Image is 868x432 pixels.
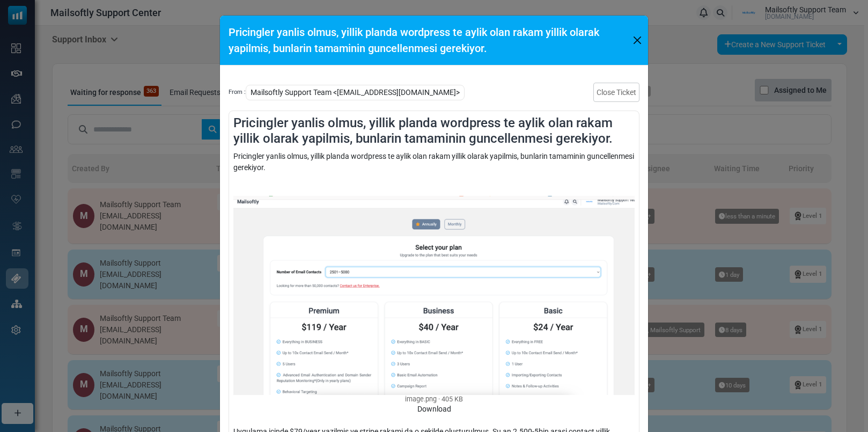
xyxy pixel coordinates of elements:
[417,405,451,413] a: Download
[233,196,635,396] img: image.png
[593,83,639,102] a: Close Ticket
[438,395,463,403] span: 405 KB
[229,88,246,97] span: From :
[246,85,465,100] span: Mailsoftly Support Team <[EMAIL_ADDRESS][DOMAIN_NAME]>
[630,32,644,48] button: Close
[405,395,437,403] span: image.png
[229,24,630,56] h5: Pricingler yanlis olmus, yillik planda wordpress te aylik olan rakam yillik olarak yapilmis, bunl...
[233,115,635,147] h4: Pricingler yanlis olmus, yillik planda wordpress te aylik olan rakam yillik olarak yapilmis, bunl...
